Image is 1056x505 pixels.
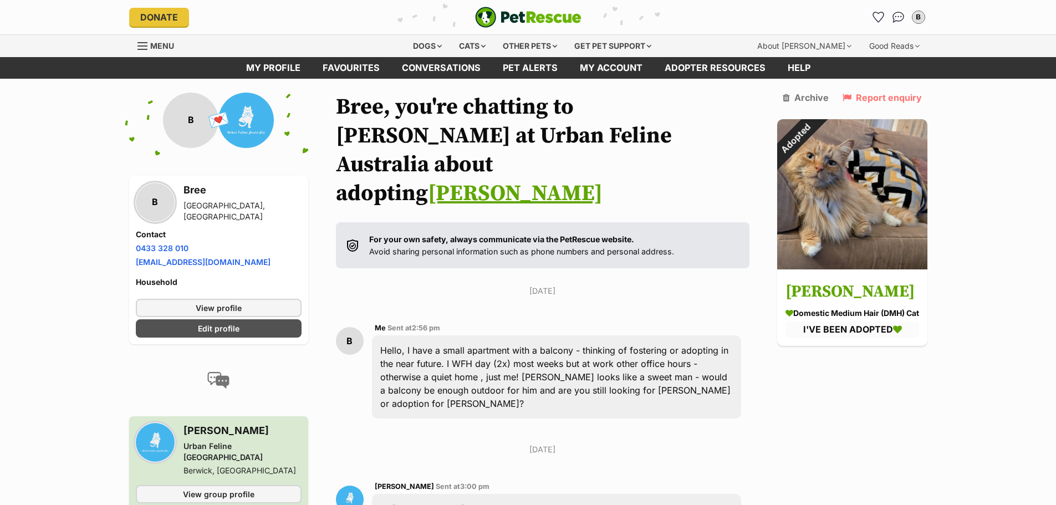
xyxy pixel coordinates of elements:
[785,322,919,337] div: I'VE BEEN ADOPTED
[336,285,749,297] p: [DATE]
[235,57,312,79] a: My profile
[861,35,927,57] div: Good Reads
[375,482,434,491] span: [PERSON_NAME]
[198,323,239,334] span: Edit profile
[749,35,859,57] div: About [PERSON_NAME]
[785,279,919,304] h3: [PERSON_NAME]
[890,8,907,26] a: Conversations
[136,183,175,222] div: B
[428,180,603,207] a: [PERSON_NAME]
[336,327,364,355] div: B
[336,93,749,208] h1: Bree, you're chatting to [PERSON_NAME] at Urban Feline Australia about adopting
[207,372,229,389] img: conversation-icon-4a6f8262b818ee0b60e3300018af0b2d0b884aa5de6e9bcb8d3d4eeb1a70a7c4.svg
[206,108,231,132] span: 💌
[369,234,634,244] strong: For your own safety, always communicate via the PetRescue website.
[136,299,302,317] a: View profile
[163,93,218,148] div: B
[372,335,741,419] div: Hello, I have a small apartment with a balcony - thinking of fostering or adopting in the near fu...
[312,57,391,79] a: Favourites
[129,8,189,27] a: Donate
[777,57,822,79] a: Help
[567,35,659,57] div: Get pet support
[913,12,924,23] div: B
[475,7,581,28] a: PetRescue
[892,12,904,23] img: chat-41dd97257d64d25036548639549fe6c8038ab92f7586957e7f3b1b290dea8141.svg
[475,7,581,28] img: logo-e224e6f780fb5917bec1dbf3a21bbac754714ae5b6737aabdf751b685950b380.svg
[336,443,749,455] p: [DATE]
[150,41,174,50] span: Menu
[762,105,829,171] div: Adopted
[196,302,242,314] span: View profile
[777,271,927,345] a: [PERSON_NAME] Domestic Medium Hair (DMH) Cat I'VE BEEN ADOPTED
[136,485,302,503] a: View group profile
[495,35,565,57] div: Other pets
[136,229,302,240] h4: Contact
[654,57,777,79] a: Adopter resources
[870,8,887,26] a: Favourites
[387,324,440,332] span: Sent at
[136,277,302,288] h4: Household
[451,35,493,57] div: Cats
[412,324,440,332] span: 2:56 pm
[777,119,927,269] img: Henry
[183,200,302,222] div: [GEOGRAPHIC_DATA], [GEOGRAPHIC_DATA]
[569,57,654,79] a: My account
[183,182,302,198] h3: Bree
[870,8,927,26] ul: Account quick links
[460,482,489,491] span: 3:00 pm
[405,35,450,57] div: Dogs
[777,261,927,272] a: Adopted
[375,324,386,332] span: Me
[183,488,254,500] span: View group profile
[183,423,302,438] h3: [PERSON_NAME]
[136,319,302,338] a: Edit profile
[136,257,271,267] a: [EMAIL_ADDRESS][DOMAIN_NAME]
[369,233,674,257] p: Avoid sharing personal information such as phone numbers and personal address.
[436,482,489,491] span: Sent at
[391,57,492,79] a: conversations
[910,8,927,26] button: My account
[492,57,569,79] a: Pet alerts
[183,465,302,476] div: Berwick, [GEOGRAPHIC_DATA]
[136,423,175,462] img: Urban Feline Australia profile pic
[136,243,188,253] a: 0433 328 010
[843,93,922,103] a: Report enquiry
[785,307,919,319] div: Domestic Medium Hair (DMH) Cat
[218,93,274,148] img: Urban Feline Australia profile pic
[137,35,182,55] a: Menu
[183,441,302,463] div: Urban Feline [GEOGRAPHIC_DATA]
[783,93,829,103] a: Archive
